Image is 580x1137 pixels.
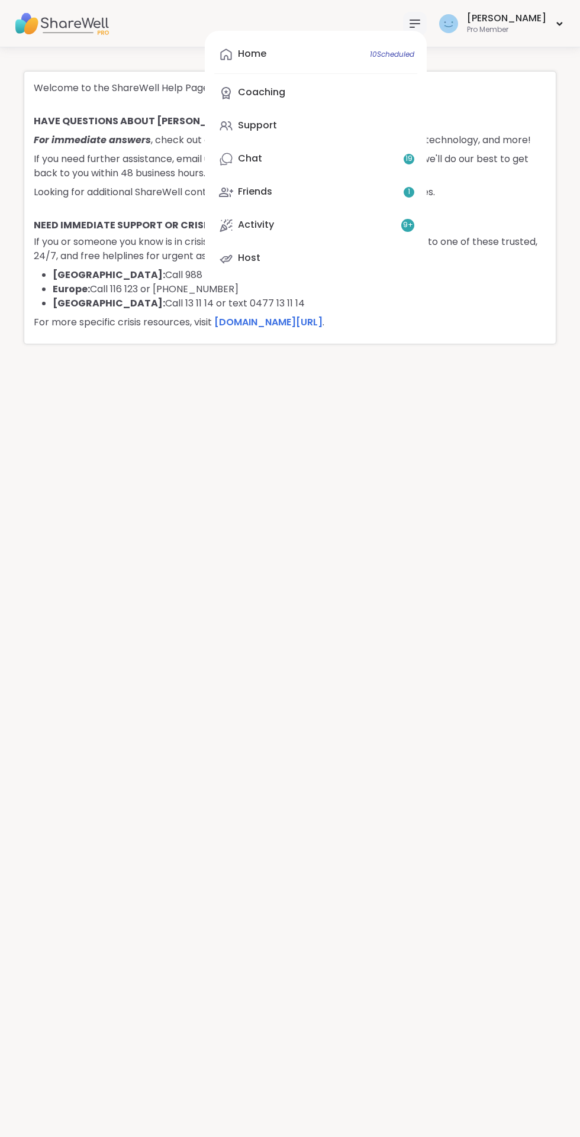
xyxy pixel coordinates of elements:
[34,81,546,95] p: Welcome to the ShareWell Help Page!
[34,152,546,180] p: If you need further assistance, email us at , and we'll do our best to get back to you within 48 ...
[238,218,274,231] div: Activity
[370,50,414,59] span: 10 Scheduled
[467,25,546,35] div: Pro Member
[53,296,546,311] li: Call 13 11 14 or text 0477 13 11 14
[214,211,417,240] a: Activity9+
[405,154,413,164] span: 19
[238,47,266,60] div: Home
[34,133,546,147] p: , check out our for inquiries about membership, billing, technology, and more!
[238,251,260,264] div: Host
[53,282,546,296] li: Call 116 123 or [PHONE_NUMBER]
[53,296,165,310] b: [GEOGRAPHIC_DATA]:
[214,112,417,140] a: Support
[34,114,546,133] h4: HAVE QUESTIONS ABOUT [PERSON_NAME]?
[14,3,109,44] img: ShareWell Nav Logo
[439,14,458,33] img: Cyndy
[238,152,262,165] div: Chat
[34,185,546,199] p: Looking for additional ShareWell content? Visit our for more insights and updates.
[34,315,546,330] p: For more specific crisis resources, visit .
[238,185,272,198] div: Friends
[53,282,90,296] b: Europe:
[238,86,285,99] div: Coaching
[214,79,417,107] a: Coaching
[238,119,277,132] div: Support
[214,145,417,173] a: Chat19
[214,315,323,329] a: [DOMAIN_NAME][URL]
[34,235,546,263] p: If you or someone you know is in crisis or contemplating self-harm, please reach out to one of th...
[403,220,413,230] span: 9 +
[34,133,151,147] span: For immediate answers
[214,178,417,206] a: Friends1
[408,187,410,197] span: 1
[34,218,546,235] h4: NEED IMMEDIATE SUPPORT OR CRISIS RESOURCES?
[53,268,546,282] li: Call 988
[214,40,417,69] a: Home10Scheduled
[214,244,417,273] a: Host
[53,268,165,282] b: [GEOGRAPHIC_DATA]:
[467,12,546,25] div: [PERSON_NAME]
